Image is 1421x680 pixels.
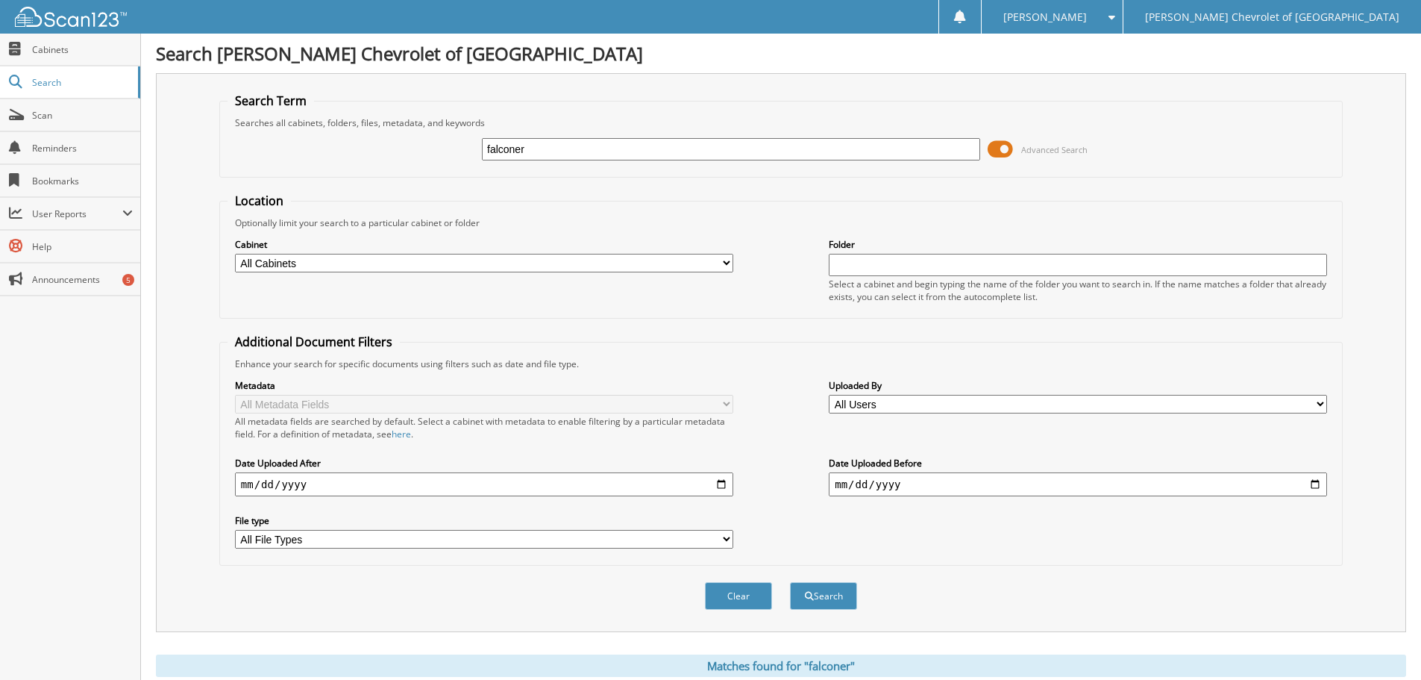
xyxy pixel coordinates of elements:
[235,238,733,251] label: Cabinet
[228,93,314,109] legend: Search Term
[32,208,122,220] span: User Reports
[32,175,133,187] span: Bookmarks
[32,109,133,122] span: Scan
[32,43,133,56] span: Cabinets
[156,41,1406,66] h1: Search [PERSON_NAME] Chevrolet of [GEOGRAPHIC_DATA]
[705,582,772,610] button: Clear
[392,428,411,440] a: here
[829,379,1327,392] label: Uploaded By
[235,514,733,527] label: File type
[829,472,1327,496] input: end
[1021,144,1088,155] span: Advanced Search
[829,278,1327,303] div: Select a cabinet and begin typing the name of the folder you want to search in. If the name match...
[1145,13,1399,22] span: [PERSON_NAME] Chevrolet of [GEOGRAPHIC_DATA]
[156,655,1406,677] div: Matches found for "falconer"
[15,7,127,27] img: scan123-logo-white.svg
[235,415,733,440] div: All metadata fields are searched by default. Select a cabinet with metadata to enable filtering b...
[228,334,400,350] legend: Additional Document Filters
[1003,13,1087,22] span: [PERSON_NAME]
[32,76,131,89] span: Search
[228,116,1334,129] div: Searches all cabinets, folders, files, metadata, and keywords
[228,216,1334,229] div: Optionally limit your search to a particular cabinet or folder
[790,582,857,610] button: Search
[32,273,133,286] span: Announcements
[32,240,133,253] span: Help
[829,238,1327,251] label: Folder
[32,142,133,155] span: Reminders
[122,274,134,286] div: 5
[235,379,733,392] label: Metadata
[235,457,733,470] label: Date Uploaded After
[228,193,291,209] legend: Location
[829,457,1327,470] label: Date Uploaded Before
[235,472,733,496] input: start
[228,358,1334,370] div: Enhance your search for specific documents using filters such as date and file type.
